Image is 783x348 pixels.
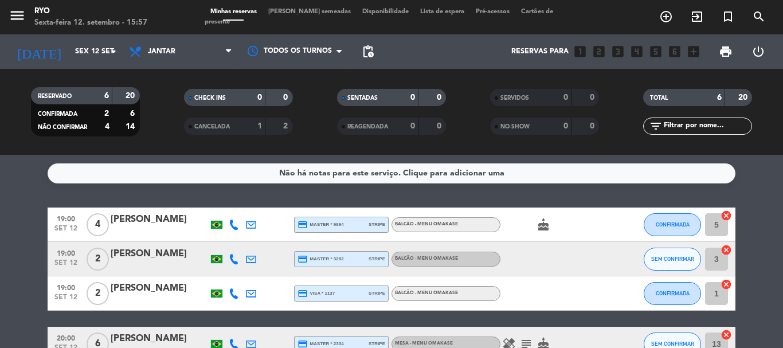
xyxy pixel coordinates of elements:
[395,341,453,346] span: MESA - Menu Omakase
[126,123,137,131] strong: 14
[347,124,388,130] span: REAGENDADA
[111,281,208,296] div: [PERSON_NAME]
[111,212,208,227] div: [PERSON_NAME]
[257,93,262,101] strong: 0
[690,10,704,24] i: exit_to_app
[34,17,147,29] div: Sexta-feira 12. setembro - 15:57
[752,10,766,24] i: search
[347,95,378,101] span: SENTADAS
[194,95,226,101] span: CHECK INS
[194,124,230,130] span: CANCELADA
[34,6,147,17] div: Ryo
[414,9,470,15] span: Lista de espera
[721,279,732,290] i: cancel
[263,9,357,15] span: [PERSON_NAME] semeadas
[38,124,87,130] span: NÃO CONFIRMAR
[470,9,515,15] span: Pré-acessos
[751,45,765,58] i: power_settings_new
[87,248,109,271] span: 2
[52,246,80,259] span: 19:00
[297,288,308,299] i: credit_card
[410,93,415,101] strong: 0
[126,92,137,100] strong: 20
[590,93,597,101] strong: 0
[105,123,109,131] strong: 4
[283,122,290,130] strong: 2
[52,212,80,225] span: 19:00
[395,256,458,261] span: BALCÃO - Menu Omakase
[297,220,308,230] i: credit_card
[369,221,385,228] span: stripe
[500,124,530,130] span: NO-SHOW
[369,290,385,297] span: stripe
[52,294,80,307] span: set 12
[650,95,668,101] span: TOTAL
[721,244,732,256] i: cancel
[279,167,504,180] div: Não há notas para este serviço. Clique para adicionar uma
[629,44,644,59] i: looks_4
[437,122,444,130] strong: 0
[107,45,120,58] i: arrow_drop_down
[686,44,701,59] i: add_box
[369,255,385,263] span: stripe
[297,254,308,264] i: credit_card
[52,225,80,238] span: set 12
[395,291,458,295] span: BALCÃO - Menu Omakase
[649,119,663,133] i: filter_list
[111,331,208,346] div: [PERSON_NAME]
[38,111,77,117] span: CONFIRMADA
[104,110,109,118] strong: 2
[592,44,606,59] i: looks_two
[656,290,690,296] span: CONFIRMADA
[87,213,109,236] span: 4
[663,120,751,132] input: Filtrar por nome...
[651,341,694,347] span: SEM CONFIRMAR
[361,45,375,58] span: pending_actions
[297,220,344,230] span: master * 9894
[410,122,415,130] strong: 0
[659,10,673,24] i: add_circle_outline
[257,122,262,130] strong: 1
[148,48,175,56] span: Jantar
[721,329,732,341] i: cancel
[721,210,732,221] i: cancel
[563,93,568,101] strong: 0
[130,110,137,118] strong: 6
[369,340,385,347] span: stripe
[205,9,263,15] span: Minhas reservas
[590,122,597,130] strong: 0
[717,93,722,101] strong: 6
[52,280,80,294] span: 19:00
[511,48,569,56] span: Reservas para
[395,222,458,226] span: BALCÃO - Menu Omakase
[52,259,80,272] span: set 12
[610,44,625,59] i: looks_3
[500,95,529,101] span: SERVIDOS
[9,39,69,64] i: [DATE]
[297,288,335,299] span: visa * 1137
[357,9,414,15] span: Disponibilidade
[283,93,290,101] strong: 0
[437,93,444,101] strong: 0
[573,44,588,59] i: looks_one
[205,9,553,25] span: Cartões de presente
[742,34,774,69] div: LOG OUT
[738,93,750,101] strong: 20
[52,331,80,344] span: 20:00
[537,218,550,232] i: cake
[656,221,690,228] span: CONFIRMADA
[9,7,26,24] i: menu
[719,45,733,58] span: print
[651,256,694,262] span: SEM CONFIRMAR
[38,93,72,99] span: RESERVADO
[563,122,568,130] strong: 0
[87,282,109,305] span: 2
[648,44,663,59] i: looks_5
[667,44,682,59] i: looks_6
[721,10,735,24] i: turned_in_not
[111,247,208,261] div: [PERSON_NAME]
[297,254,344,264] span: master * 3282
[104,92,109,100] strong: 6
